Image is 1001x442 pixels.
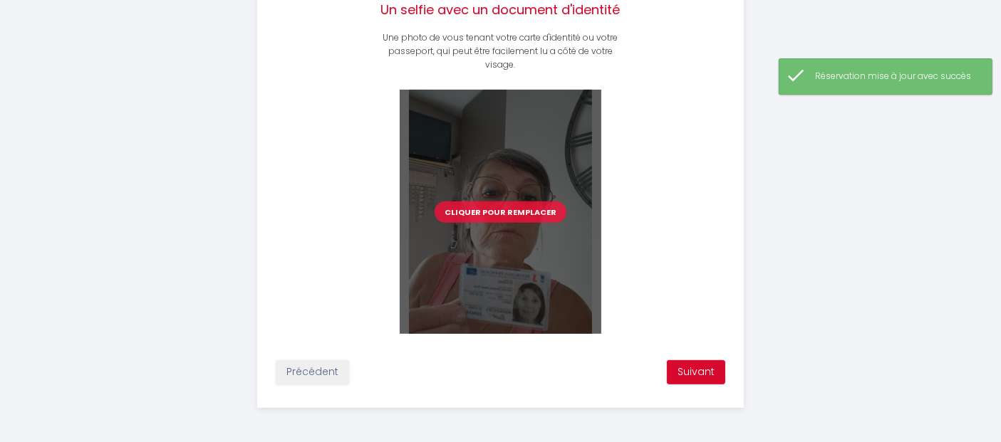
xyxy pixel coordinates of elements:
h2: Un selfie avec un document d'identité [379,2,621,18]
p: Une photo de vous tenant votre carte d'identité ou votre passeport, qui peut être facilement lu a... [379,31,621,72]
button: Précédent [276,360,349,384]
button: Suivant [667,360,725,384]
button: Cliquer pour remplacer [435,201,566,223]
div: Réservation mise à jour avec succès [815,70,977,83]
